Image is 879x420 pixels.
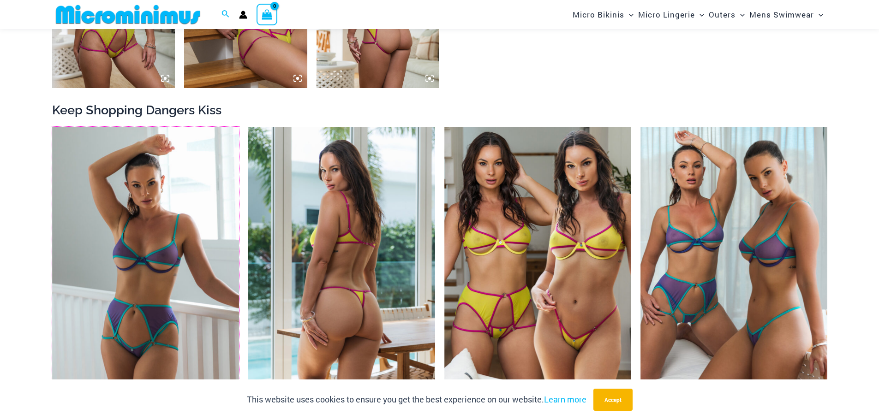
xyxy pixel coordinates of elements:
[573,3,624,26] span: Micro Bikinis
[624,3,634,26] span: Menu Toggle
[735,3,745,26] span: Menu Toggle
[52,102,827,118] h2: Keep Shopping Dangers Kiss
[749,3,814,26] span: Mens Swimwear
[247,393,586,407] p: This website uses cookies to ensure you get the best experience on our website.
[570,3,636,26] a: Micro BikinisMenu ToggleMenu Toggle
[444,127,631,407] img: Dangers kiss Solar Flair Pack
[814,3,823,26] span: Menu Toggle
[695,3,704,26] span: Menu Toggle
[569,1,827,28] nav: Site Navigation
[636,3,706,26] a: Micro LingerieMenu ToggleMenu Toggle
[52,4,204,25] img: MM SHOP LOGO FLAT
[709,3,735,26] span: Outers
[638,3,695,26] span: Micro Lingerie
[221,9,230,21] a: Search icon link
[640,127,827,407] img: Dangers kiss Violet Seas Pack
[640,127,827,407] a: Dangers kiss Violet Seas PackDangers Kiss Violet Seas 1060 Bra 611 Micro 04Dangers Kiss Violet Se...
[544,394,586,405] a: Learn more
[248,127,435,407] img: Dangers Kiss Solar Flair 1060 Bra 6060 Thong 04
[257,4,278,25] a: View Shopping Cart, empty
[239,11,247,19] a: Account icon link
[444,127,631,407] a: Dangers kiss Solar Flair PackDangers Kiss Solar Flair 1060 Bra 6060 Thong 1760 Garter 03Dangers K...
[706,3,747,26] a: OutersMenu ToggleMenu Toggle
[52,127,239,407] a: Dangers Kiss Violet Seas 1060 Bra 6060 Thong 1760 Garter 02Dangers Kiss Violet Seas 1060 Bra 6060...
[593,389,633,411] button: Accept
[747,3,825,26] a: Mens SwimwearMenu ToggleMenu Toggle
[52,127,239,407] img: Dangers Kiss Violet Seas 1060 Bra 6060 Thong 1760 Garter 02
[248,127,435,407] a: Dangers Kiss Solar Flair 1060 Bra 6060 Thong 01Dangers Kiss Solar Flair 1060 Bra 6060 Thong 04Dan...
